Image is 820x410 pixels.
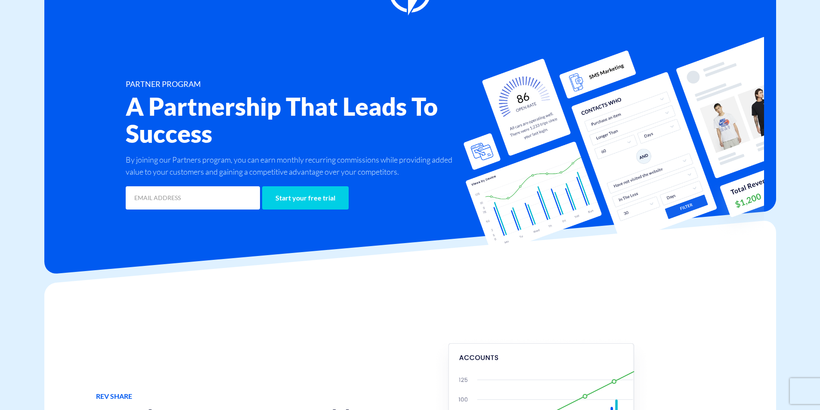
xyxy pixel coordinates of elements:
h2: A Partnership That Leads To Success [126,93,461,147]
h1: PARTNER PROGRAM [126,80,461,89]
p: By joining our Partners program, you can earn monthly recurring commissions while providing added... [126,154,461,178]
input: EMAIL ADDRESS [126,186,260,210]
input: Start your free trial [262,186,349,210]
span: REV SHARE [96,392,404,401]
